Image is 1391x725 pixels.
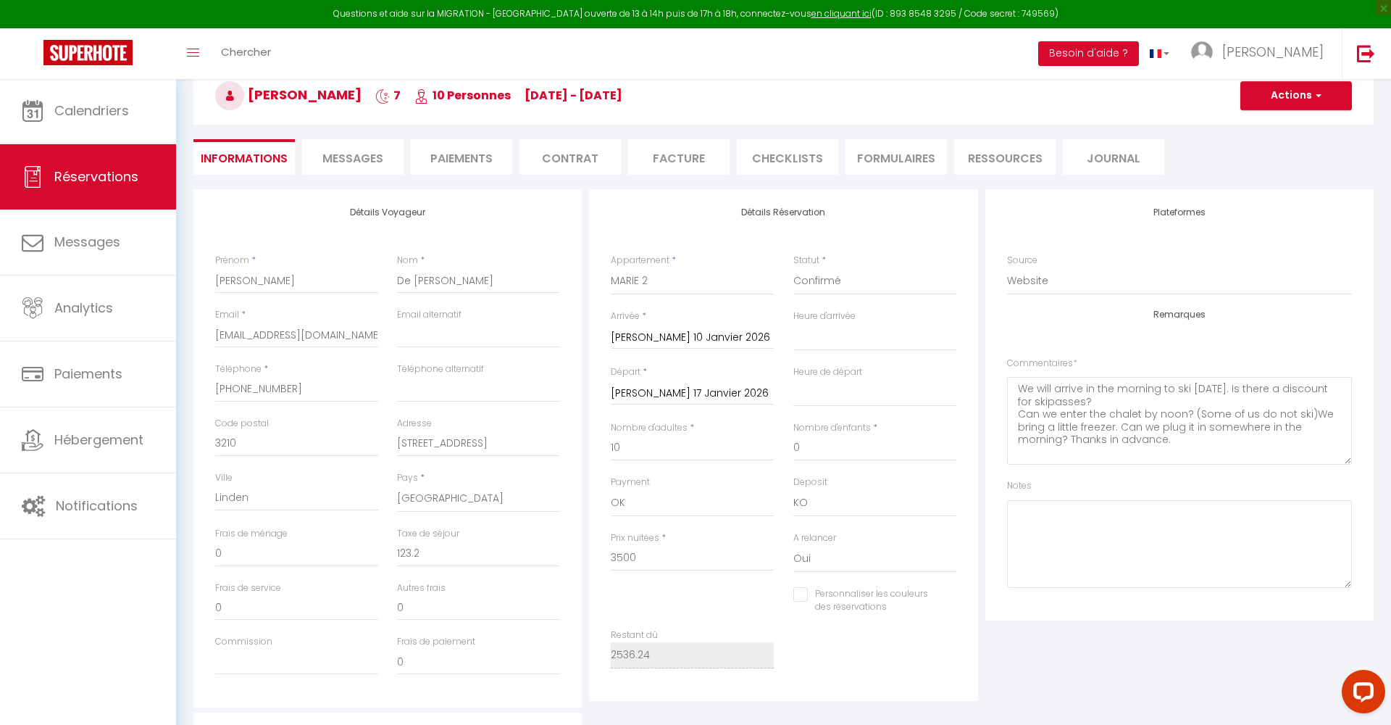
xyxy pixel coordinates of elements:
label: Téléphone alternatif [397,362,484,376]
label: Ville [215,471,233,485]
label: Pays [397,471,418,485]
label: Deposit [793,476,827,489]
span: Notifications [56,497,138,515]
label: Autres frais [397,581,446,595]
span: 10 Personnes [414,87,511,104]
span: Calendriers [54,101,129,120]
label: Nombre d'enfants [793,421,871,435]
li: Ressources [954,139,1056,175]
label: Heure de départ [793,365,862,379]
label: Arrivée [611,310,640,323]
span: Hébergement [54,431,143,449]
label: Email [215,308,239,322]
label: Notes [1007,479,1032,493]
span: [PERSON_NAME] [1222,43,1324,61]
label: Téléphone [215,362,262,376]
label: Prénom [215,254,249,268]
span: [PERSON_NAME] [215,86,362,104]
label: Nombre d'adultes [611,421,688,435]
label: A relancer [793,531,836,545]
li: CHECKLISTS [737,139,838,175]
button: Besoin d'aide ? [1038,41,1139,66]
label: Frais de paiement [397,635,475,649]
a: ... [PERSON_NAME] [1180,28,1342,79]
span: Paiements [54,365,122,383]
button: Actions [1240,81,1352,110]
label: Code postal [215,417,269,431]
li: Journal [1063,139,1164,175]
li: Paiements [411,139,512,175]
li: Informations [193,139,295,175]
label: Email alternatif [397,308,461,322]
h4: Plateformes [1007,207,1352,217]
span: [DATE] - [DATE] [525,87,622,104]
li: FORMULAIRES [845,139,947,175]
a: en cliquant ici [811,7,872,20]
label: Source [1007,254,1037,268]
span: Messages [322,150,383,167]
h4: Détails Voyageur [215,207,560,217]
li: Contrat [519,139,621,175]
iframe: LiveChat chat widget [1330,664,1391,725]
label: Adresse [397,417,432,431]
label: Commentaires [1007,357,1077,370]
label: Taxe de séjour [397,527,459,541]
label: Payment [611,476,650,489]
label: Prix nuitées [611,531,659,545]
li: Facture [628,139,730,175]
label: Appartement [611,254,669,268]
span: Chercher [221,44,271,59]
h4: Détails Réservation [611,207,956,217]
img: Super Booking [43,40,133,65]
label: Heure d'arrivée [793,310,856,323]
span: 7 [375,87,401,104]
img: ... [1191,41,1213,63]
label: Départ [611,365,640,379]
a: Chercher [210,28,282,79]
label: Commission [215,635,272,649]
label: Frais de ménage [215,527,288,541]
label: Frais de service [215,581,281,595]
h4: Remarques [1007,310,1352,320]
span: Réservations [54,167,138,186]
img: logout [1357,44,1375,62]
span: Analytics [54,299,113,317]
span: Messages [54,233,120,251]
label: Statut [793,254,819,268]
label: Nom [397,254,418,268]
label: Restant dû [611,629,658,642]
